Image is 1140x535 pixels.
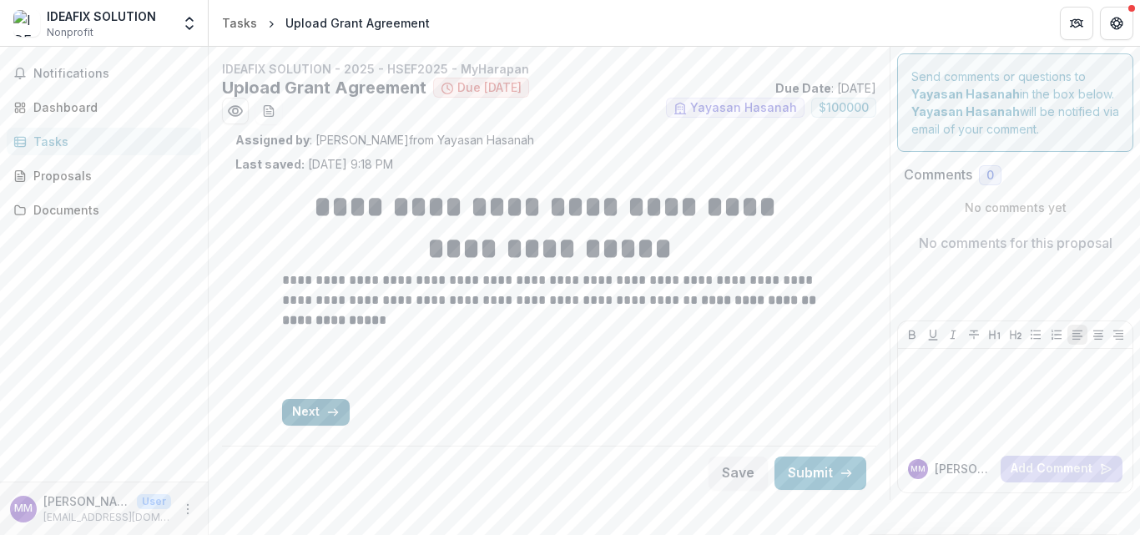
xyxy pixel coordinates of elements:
button: Italicize [943,325,963,345]
span: 0 [986,169,994,183]
p: No comments for this proposal [919,233,1112,253]
button: Save [709,457,768,490]
p: [DATE] 9:18 PM [235,155,393,173]
div: Muhammad Zakiran Mahmud [14,503,33,514]
button: Preview 8bdbbeae-a681-4289-9ca8-b03ec06d2dd0.pdf [222,98,249,124]
button: Ordered List [1047,325,1067,345]
button: Get Help [1100,7,1133,40]
h2: Upload Grant Agreement [222,78,426,98]
div: Muhammad Zakiran Mahmud [910,465,926,473]
div: Documents [33,201,188,219]
strong: Assigned by [235,133,310,147]
button: Underline [923,325,943,345]
p: No comments yet [904,199,1127,216]
div: Upload Grant Agreement [285,14,430,32]
button: More [178,499,198,519]
button: Bold [902,325,922,345]
span: Due [DATE] [457,81,522,95]
div: Dashboard [33,98,188,116]
strong: Due Date [775,81,831,95]
div: Send comments or questions to in the box below. will be notified via email of your comment. [897,53,1133,152]
p: [PERSON_NAME] [935,460,994,477]
strong: Last saved: [235,157,305,171]
button: download-word-button [255,98,282,124]
button: Bullet List [1026,325,1046,345]
button: Align Left [1067,325,1087,345]
div: Tasks [222,14,257,32]
button: Submit [774,457,866,490]
nav: breadcrumb [215,11,436,35]
div: IDEAFIX SOLUTION [47,8,156,25]
p: IDEAFIX SOLUTION - 2025 - HSEF2025 - MyHarapan [222,60,876,78]
h2: Comments [904,167,972,183]
a: Dashboard [7,93,201,121]
p: [EMAIL_ADDRESS][DOMAIN_NAME] [43,510,171,525]
button: Partners [1060,7,1093,40]
p: User [137,494,171,509]
div: Tasks [33,133,188,150]
span: Yayasan Hasanah [690,101,797,115]
button: Align Center [1088,325,1108,345]
strong: Yayasan Hasanah [911,87,1020,101]
p: : [PERSON_NAME] from Yayasan Hasanah [235,131,863,149]
span: Nonprofit [47,25,93,40]
span: Notifications [33,67,194,81]
button: Heading 1 [985,325,1005,345]
button: Heading 2 [1006,325,1026,345]
button: Open entity switcher [178,7,201,40]
button: Strike [964,325,984,345]
a: Tasks [215,11,264,35]
div: Proposals [33,167,188,184]
p: : [DATE] [775,79,876,97]
a: Tasks [7,128,201,155]
span: $ 100000 [819,101,869,115]
button: Notifications [7,60,201,87]
strong: Yayasan Hasanah [911,104,1020,119]
a: Proposals [7,162,201,189]
img: IDEAFIX SOLUTION [13,10,40,37]
button: Next [282,399,350,426]
button: Align Right [1108,325,1128,345]
button: Add Comment [1001,456,1122,482]
a: Documents [7,196,201,224]
p: [PERSON_NAME] [43,492,130,510]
